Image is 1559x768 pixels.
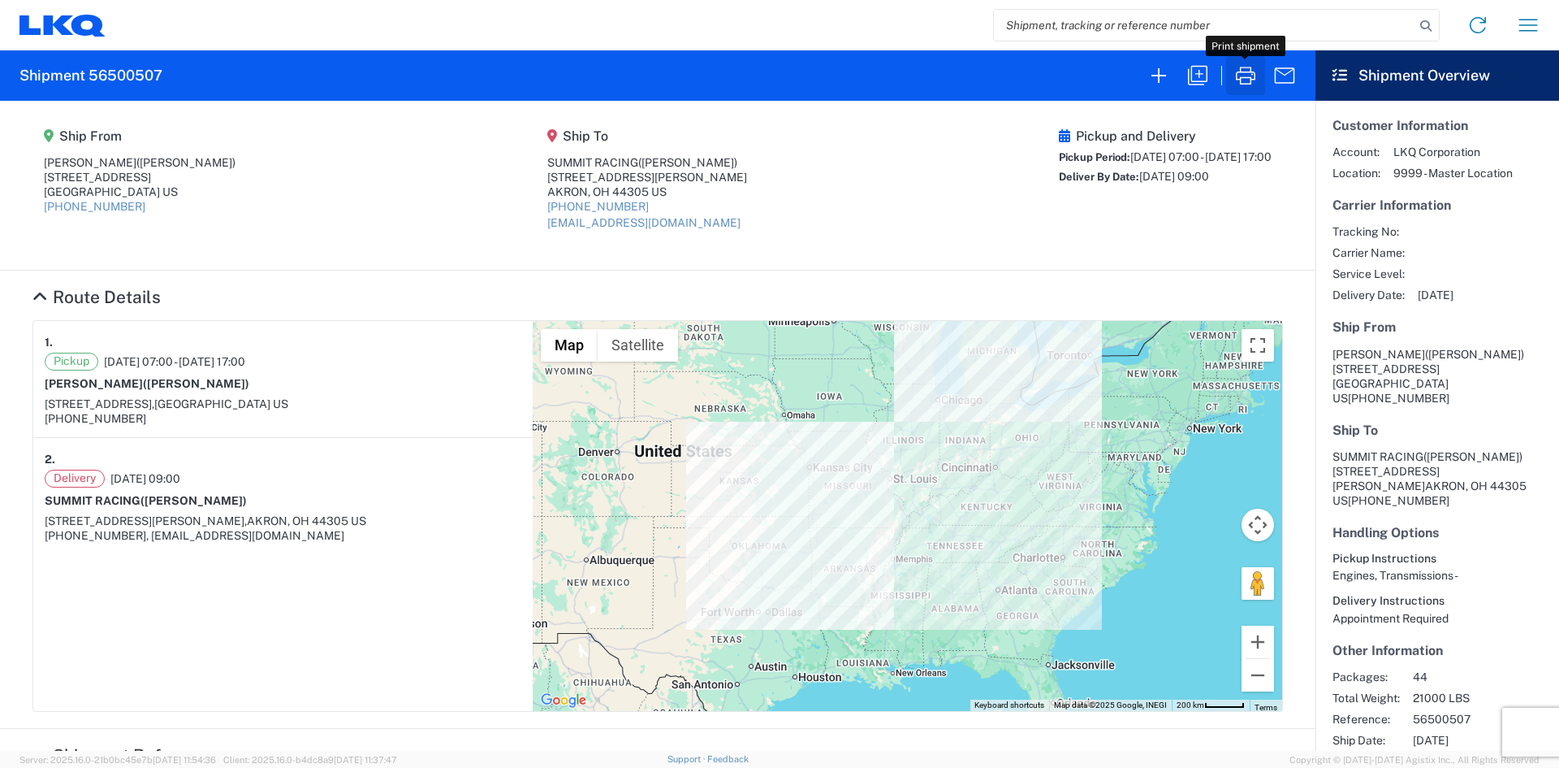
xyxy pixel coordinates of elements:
[19,755,216,765] span: Server: 2025.16.0-21b0bc45e7b
[1332,450,1522,492] span: SUMMIT RACING [STREET_ADDRESS][PERSON_NAME]
[1413,670,1552,684] span: 44
[638,156,737,169] span: ([PERSON_NAME])
[1332,552,1542,566] h6: Pickup Instructions
[1130,150,1272,163] span: [DATE] 07:00 - [DATE] 17:00
[1177,701,1204,709] span: 200 km
[1242,329,1274,362] button: Toggle fullscreen view
[223,755,397,765] span: Client: 2025.16.0-b4dc8a9
[1139,170,1209,183] span: [DATE] 09:00
[32,287,161,307] a: Hide Details
[1332,568,1542,583] div: Engines, Transmissions -
[1242,567,1274,600] button: Drag Pegman onto the map to open Street View
[1332,197,1542,213] h5: Carrier Information
[1425,348,1524,361] span: ([PERSON_NAME])
[154,397,288,410] span: [GEOGRAPHIC_DATA] US
[1059,128,1272,144] h5: Pickup and Delivery
[1332,712,1400,727] span: Reference:
[1332,145,1380,159] span: Account:
[1332,267,1405,281] span: Service Level:
[1332,670,1400,684] span: Packages:
[994,10,1414,41] input: Shipment, tracking or reference number
[45,332,53,353] strong: 1.
[1332,245,1405,260] span: Carrier Name:
[974,700,1044,711] button: Keyboard shortcuts
[45,397,154,410] span: [STREET_ADDRESS],
[1393,145,1513,159] span: LKQ Corporation
[537,690,590,711] a: Open this area in Google Maps (opens a new window)
[667,754,708,764] a: Support
[1315,50,1559,101] header: Shipment Overview
[1348,392,1449,405] span: [PHONE_NUMBER]
[1332,362,1440,375] span: [STREET_ADDRESS]
[247,514,366,527] span: AKRON, OH 44305 US
[1332,118,1542,133] h5: Customer Information
[334,755,397,765] span: [DATE] 11:37:47
[44,200,145,213] a: [PHONE_NUMBER]
[1172,700,1250,711] button: Map Scale: 200 km per 46 pixels
[1418,288,1453,302] span: [DATE]
[1332,348,1425,361] span: [PERSON_NAME]
[547,155,747,170] div: SUMMIT RACING
[541,329,598,362] button: Show street map
[1348,494,1449,507] span: [PHONE_NUMBER]
[45,449,55,470] strong: 2.
[547,170,747,184] div: [STREET_ADDRESS][PERSON_NAME]
[707,754,749,764] a: Feedback
[1332,166,1380,180] span: Location:
[1332,224,1405,239] span: Tracking No:
[1242,626,1274,658] button: Zoom in
[44,170,235,184] div: [STREET_ADDRESS]
[547,184,747,199] div: AKRON, OH 44305 US
[547,200,649,213] a: [PHONE_NUMBER]
[1054,701,1167,709] span: Map data ©2025 Google, INEGI
[44,128,235,144] h5: Ship From
[45,514,247,527] span: [STREET_ADDRESS][PERSON_NAME],
[1393,166,1513,180] span: 9999 - Master Location
[140,494,247,507] span: ([PERSON_NAME])
[1332,288,1405,302] span: Delivery Date:
[45,470,105,488] span: Delivery
[1059,171,1139,183] span: Deliver By Date:
[44,155,235,170] div: [PERSON_NAME]
[136,156,235,169] span: ([PERSON_NAME])
[598,329,678,362] button: Show satellite imagery
[1059,151,1130,163] span: Pickup Period:
[45,411,521,426] div: [PHONE_NUMBER]
[1332,594,1542,608] h6: Delivery Instructions
[45,377,249,390] strong: [PERSON_NAME]
[32,745,224,766] a: Hide Details
[45,494,247,507] strong: SUMMIT RACING
[1332,347,1542,406] address: [GEOGRAPHIC_DATA] US
[1242,659,1274,692] button: Zoom out
[45,353,98,371] span: Pickup
[1255,703,1277,712] a: Terms
[1332,643,1542,658] h5: Other Information
[1289,753,1540,767] span: Copyright © [DATE]-[DATE] Agistix Inc., All Rights Reserved
[1413,691,1552,705] span: 21000 LBS
[19,66,162,85] h2: Shipment 56500507
[1332,611,1542,626] div: Appointment Required
[1413,733,1552,748] span: [DATE]
[1332,423,1542,438] h5: Ship To
[547,216,741,229] a: [EMAIL_ADDRESS][DOMAIN_NAME]
[110,471,180,486] span: [DATE] 09:00
[547,128,747,144] h5: Ship To
[143,377,249,390] span: ([PERSON_NAME])
[1332,319,1542,335] h5: Ship From
[1332,525,1542,540] h5: Handling Options
[153,755,216,765] span: [DATE] 11:54:36
[537,690,590,711] img: Google
[1413,712,1552,727] span: 56500507
[1423,450,1522,463] span: ([PERSON_NAME])
[44,184,235,199] div: [GEOGRAPHIC_DATA] US
[1332,691,1400,705] span: Total Weight:
[1332,449,1542,508] address: AKRON, OH 44305 US
[104,354,245,369] span: [DATE] 07:00 - [DATE] 17:00
[1242,509,1274,541] button: Map camera controls
[45,528,521,543] div: [PHONE_NUMBER], [EMAIL_ADDRESS][DOMAIN_NAME]
[1332,733,1400,748] span: Ship Date:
